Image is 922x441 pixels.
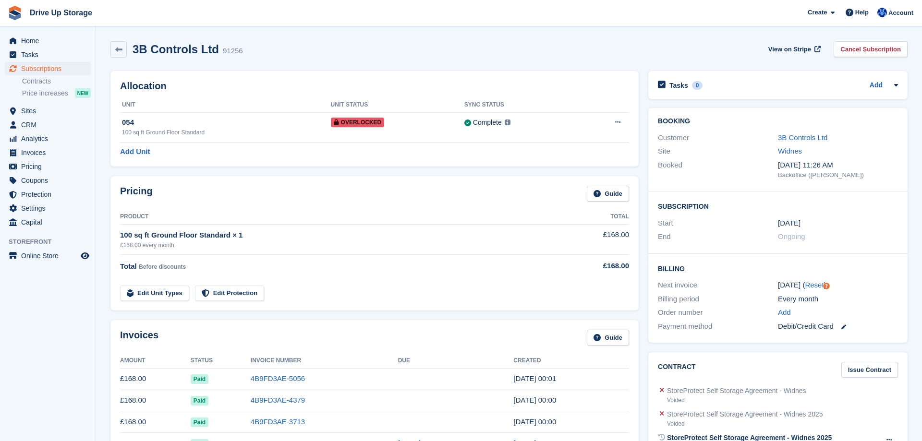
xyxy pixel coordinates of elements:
[21,215,79,229] span: Capital
[778,170,898,180] div: Backoffice ([PERSON_NAME])
[120,97,331,113] th: Unit
[587,186,629,202] a: Guide
[877,8,887,17] img: Widnes Team
[120,262,137,270] span: Total
[21,174,79,187] span: Coupons
[122,117,331,128] div: 054
[822,282,831,290] div: Tooltip anchor
[778,294,898,305] div: Every month
[223,46,243,57] div: 91256
[513,417,556,426] time: 2025-08-03 23:00:53 UTC
[658,160,778,180] div: Booked
[8,6,22,20] img: stora-icon-8386f47178a22dfd0bd8f6a31ec36ba5ce8667c1dd55bd0f319d3a0aa187defe.svg
[21,132,79,145] span: Analytics
[658,231,778,242] div: End
[21,48,79,61] span: Tasks
[5,146,91,159] a: menu
[513,396,556,404] time: 2025-09-03 23:00:23 UTC
[251,396,305,404] a: 4B9FD3AE-4379
[658,146,778,157] div: Site
[778,160,898,171] div: [DATE] 11:26 AM
[464,97,579,113] th: Sync Status
[5,249,91,262] a: menu
[139,263,186,270] span: Before discounts
[5,160,91,173] a: menu
[551,209,629,225] th: Total
[551,261,629,272] div: £168.00
[191,417,208,427] span: Paid
[778,280,898,291] div: [DATE] ( )
[120,390,191,411] td: £168.00
[778,147,802,155] a: Widnes
[22,77,91,86] a: Contracts
[21,62,79,75] span: Subscriptions
[888,8,913,18] span: Account
[22,89,68,98] span: Price increases
[768,45,811,54] span: View on Stripe
[5,118,91,131] a: menu
[764,41,823,57] a: View on Stripe
[21,118,79,131] span: CRM
[21,146,79,159] span: Invoices
[251,374,305,382] a: 4B9FD3AE-5056
[841,362,898,378] a: Issue Contract
[120,368,191,390] td: £168.00
[513,353,629,369] th: Created
[21,34,79,48] span: Home
[658,263,898,273] h2: Billing
[5,48,91,61] a: menu
[120,353,191,369] th: Amount
[133,43,219,56] h2: 3B Controls Ltd
[667,409,823,419] div: StoreProtect Self Storage Agreement - Widnes 2025
[669,81,688,90] h2: Tasks
[191,396,208,405] span: Paid
[79,250,91,262] a: Preview store
[251,353,398,369] th: Invoice Number
[473,118,502,128] div: Complete
[5,62,91,75] a: menu
[5,174,91,187] a: menu
[120,230,551,241] div: 100 sq ft Ground Floor Standard × 1
[658,132,778,143] div: Customer
[551,224,629,254] td: £168.00
[9,237,96,247] span: Storefront
[834,41,908,57] a: Cancel Subscription
[658,321,778,332] div: Payment method
[22,88,91,98] a: Price increases NEW
[21,104,79,118] span: Sites
[331,118,385,127] span: Overlocked
[120,81,629,92] h2: Allocation
[120,286,189,301] a: Edit Unit Types
[398,353,514,369] th: Due
[658,201,898,211] h2: Subscription
[5,132,91,145] a: menu
[120,411,191,433] td: £168.00
[778,133,827,142] a: 3B Controls Ltd
[120,330,158,346] h2: Invoices
[778,232,805,240] span: Ongoing
[658,280,778,291] div: Next invoice
[778,307,791,318] a: Add
[120,146,150,157] a: Add Unit
[191,353,251,369] th: Status
[5,188,91,201] a: menu
[120,186,153,202] h2: Pricing
[587,330,629,346] a: Guide
[26,5,96,21] a: Drive Up Storage
[5,104,91,118] a: menu
[505,119,510,125] img: icon-info-grey-7440780725fd019a000dd9b08b2336e03edf1995a4989e88bcd33f0948082b44.svg
[122,128,331,137] div: 100 sq ft Ground Floor Standard
[120,241,551,250] div: £168.00 every month
[805,281,824,289] a: Reset
[75,88,91,98] div: NEW
[692,81,703,90] div: 0
[120,209,551,225] th: Product
[667,419,823,428] div: Voided
[5,34,91,48] a: menu
[195,286,264,301] a: Edit Protection
[658,218,778,229] div: Start
[21,188,79,201] span: Protection
[870,80,883,91] a: Add
[21,160,79,173] span: Pricing
[331,97,464,113] th: Unit Status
